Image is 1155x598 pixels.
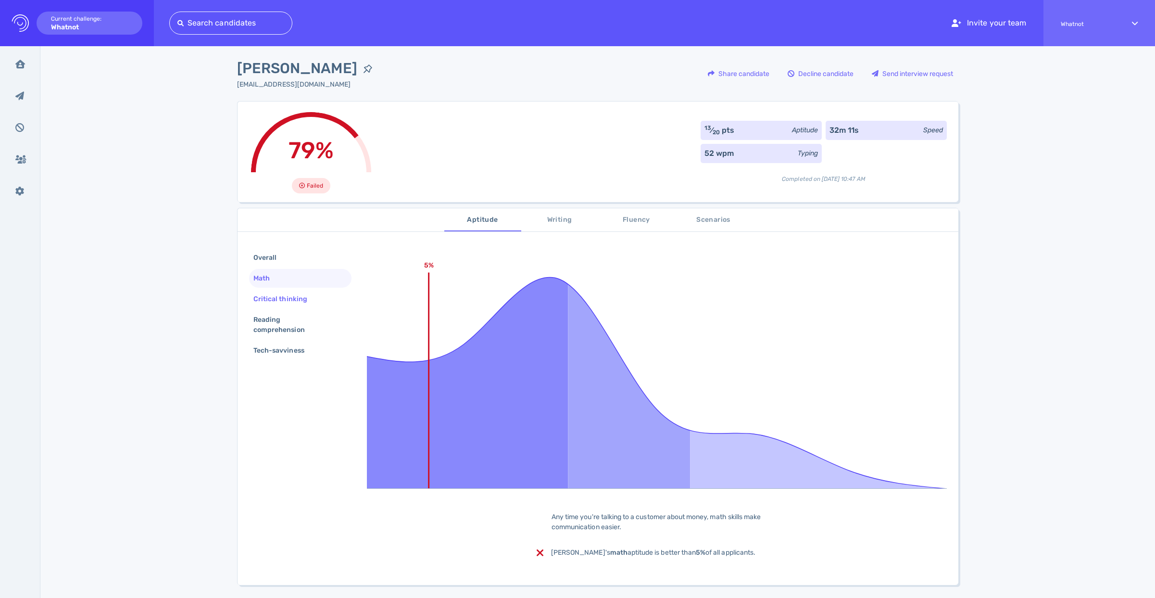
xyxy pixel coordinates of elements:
[289,137,334,164] span: 79%
[703,62,775,85] button: Share candidate
[527,214,592,226] span: Writing
[1061,21,1115,27] span: Whatnot
[703,63,774,85] div: Share candidate
[537,512,777,532] div: Any time you're talking to a customer about money, math skills make communication easier.
[792,125,818,135] div: Aptitude
[867,63,958,85] div: Send interview request
[610,548,628,557] b: math
[783,63,858,85] div: Decline candidate
[251,271,281,285] div: Math
[604,214,669,226] span: Fluency
[704,125,711,131] sup: 13
[696,548,705,557] b: 5%
[829,125,859,136] div: 32m 11s
[450,214,515,226] span: Aptitude
[237,58,357,79] span: [PERSON_NAME]
[307,180,323,191] span: Failed
[704,148,734,159] div: 52 wpm
[424,261,434,269] text: 5%
[701,167,947,183] div: Completed on [DATE] 10:47 AM
[551,548,755,557] span: [PERSON_NAME]'s aptitude is better than of all applicants.
[866,62,958,85] button: Send interview request
[251,251,288,265] div: Overall
[251,313,341,337] div: Reading comprehension
[798,148,818,158] div: Typing
[782,62,859,85] button: Decline candidate
[681,214,746,226] span: Scenarios
[713,129,720,136] sub: 20
[237,79,378,89] div: Click to copy the email address
[251,344,316,357] div: Tech-savviness
[923,125,943,135] div: Speed
[704,125,735,136] div: ⁄ pts
[251,292,319,306] div: Critical thinking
